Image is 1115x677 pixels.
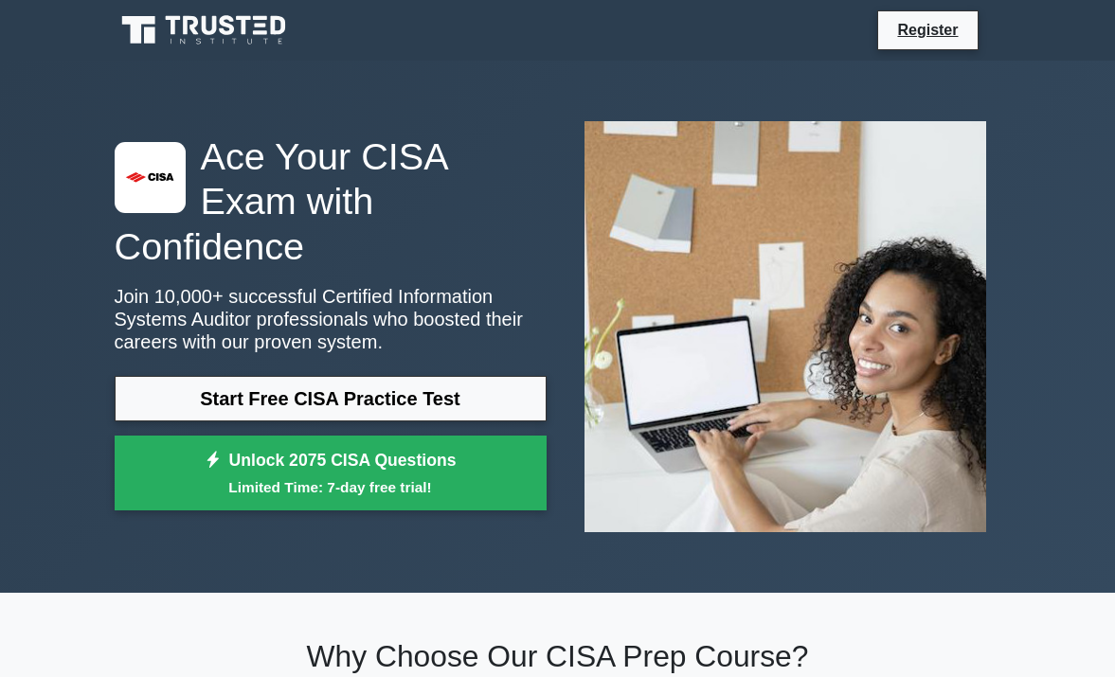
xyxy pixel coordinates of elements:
small: Limited Time: 7-day free trial! [138,476,523,498]
h2: Why Choose Our CISA Prep Course? [115,638,1001,674]
h1: Ace Your CISA Exam with Confidence [115,134,547,270]
a: Unlock 2075 CISA QuestionsLimited Time: 7-day free trial! [115,436,547,511]
a: Register [886,18,969,42]
a: Start Free CISA Practice Test [115,376,547,421]
p: Join 10,000+ successful Certified Information Systems Auditor professionals who boosted their car... [115,285,547,353]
